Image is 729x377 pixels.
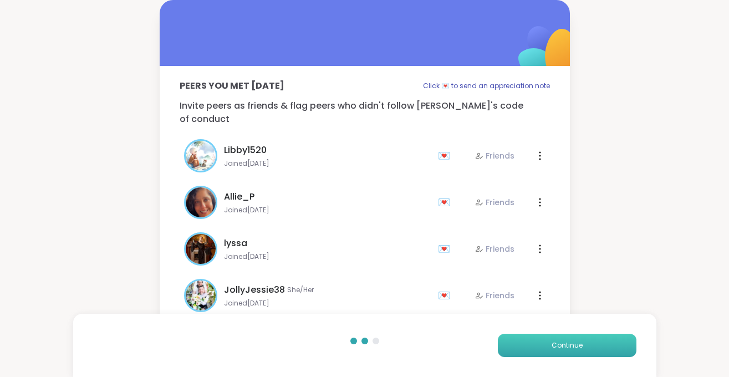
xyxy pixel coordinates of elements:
[475,150,514,161] div: Friends
[180,79,284,93] p: Peers you met [DATE]
[287,286,314,294] span: She/Her
[438,287,455,304] div: 💌
[438,240,455,258] div: 💌
[186,187,216,217] img: Allie_P
[224,144,267,157] span: Libby1520
[224,283,285,297] span: JollyJessie38
[224,252,431,261] span: Joined [DATE]
[180,99,550,126] p: Invite peers as friends & flag peers who didn't follow [PERSON_NAME]'s code of conduct
[438,193,455,211] div: 💌
[186,234,216,264] img: lyssa
[224,159,431,168] span: Joined [DATE]
[552,340,583,350] span: Continue
[438,147,455,165] div: 💌
[475,290,514,301] div: Friends
[224,237,247,250] span: lyssa
[224,190,254,203] span: Allie_P
[224,206,431,215] span: Joined [DATE]
[498,334,636,357] button: Continue
[186,141,216,171] img: Libby1520
[475,197,514,208] div: Friends
[475,243,514,254] div: Friends
[224,299,431,308] span: Joined [DATE]
[186,281,216,310] img: JollyJessie38
[423,79,550,93] p: Click 💌 to send an appreciation note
